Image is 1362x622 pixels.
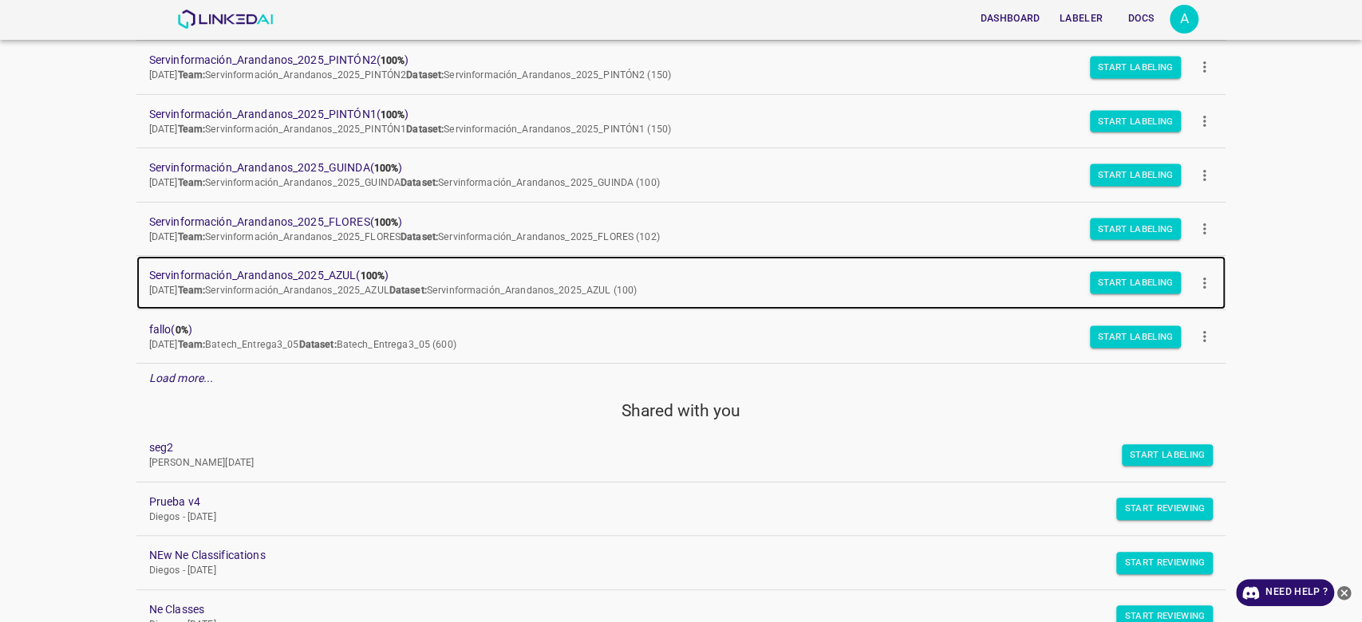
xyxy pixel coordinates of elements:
[149,601,1188,618] a: Ne Classes
[149,124,671,135] span: [DATE] Servinformación_Arandanos_2025_PINTÓN1 Servinformación_Arandanos_2025_PINTÓN1 (150)
[149,106,1188,123] span: Servinformación_Arandanos_2025_PINTÓN1 ( )
[401,231,438,242] b: Dataset:
[149,547,1188,564] a: NEw Ne Classifications
[149,159,1188,176] span: Servinformación_Arandanos_2025_GUINDA ( )
[136,400,1226,422] h5: Shared with you
[177,339,205,350] b: Team:
[1186,49,1222,85] button: more
[149,267,1188,284] span: Servinformación_Arandanos_2025_AZUL ( )
[149,564,1188,578] p: Diegos - [DATE]
[136,148,1226,202] a: Servinformación_Arandanos_2025_GUINDA(100%)[DATE]Team:Servinformación_Arandanos_2025_GUINDADatase...
[406,124,444,135] b: Dataset:
[1186,211,1222,247] button: more
[177,231,205,242] b: Team:
[1090,57,1182,79] button: Start Labeling
[1115,6,1167,32] button: Docs
[1122,444,1214,467] button: Start Labeling
[1186,157,1222,193] button: more
[406,69,444,81] b: Dataset:
[970,2,1049,35] a: Dashboard
[149,52,1188,69] span: Servinformación_Arandanos_2025_PINTÓN2 ( )
[149,439,1188,456] a: seg2
[1116,498,1213,520] button: Start Reviewing
[1170,5,1198,33] div: A
[149,494,1188,510] a: Prueba v4
[177,285,205,296] b: Team:
[1053,6,1109,32] button: Labeler
[1090,110,1182,132] button: Start Labeling
[149,231,660,242] span: [DATE] Servinformación_Arandanos_2025_FLORES Servinformación_Arandanos_2025_FLORES (102)
[1170,5,1198,33] button: Open settings
[149,214,1188,230] span: Servinformación_Arandanos_2025_FLORES ( )
[136,364,1226,393] div: Load more...
[149,69,671,81] span: [DATE] Servinformación_Arandanos_2025_PINTÓN2 Servinformación_Arandanos_2025_PINTÓN2 (150)
[1186,103,1222,139] button: more
[1186,265,1222,301] button: more
[177,124,205,135] b: Team:
[149,321,1188,338] span: fallo ( )
[389,285,427,296] b: Dataset:
[149,372,214,384] em: Load more...
[149,339,456,350] span: [DATE] Batech_Entrega3_05 Batech_Entrega3_05 (600)
[374,163,399,174] b: 100%
[374,217,399,228] b: 100%
[177,10,274,29] img: LinkedAI
[149,456,1188,470] p: [PERSON_NAME][DATE]
[177,177,205,188] b: Team:
[149,285,638,296] span: [DATE] Servinformación_Arandanos_2025_AZUL Servinformación_Arandanos_2025_AZUL (100)
[149,510,1188,525] p: Diegos - [DATE]
[136,256,1226,309] a: Servinformación_Arandanos_2025_AZUL(100%)[DATE]Team:Servinformación_Arandanos_2025_AZULDataset:Se...
[381,55,405,66] b: 100%
[149,177,660,188] span: [DATE] Servinformación_Arandanos_2025_GUINDA Servinformación_Arandanos_2025_GUINDA (100)
[1090,272,1182,294] button: Start Labeling
[1090,218,1182,240] button: Start Labeling
[1186,319,1222,355] button: more
[176,325,188,336] b: 0%
[177,69,205,81] b: Team:
[1236,579,1334,606] a: Need Help ?
[136,41,1226,94] a: Servinformación_Arandanos_2025_PINTÓN2(100%)[DATE]Team:Servinformación_Arandanos_2025_PINTÓN2Data...
[973,6,1046,32] button: Dashboard
[1090,325,1182,348] button: Start Labeling
[136,95,1226,148] a: Servinformación_Arandanos_2025_PINTÓN1(100%)[DATE]Team:Servinformación_Arandanos_2025_PINTÓN1Data...
[1090,164,1182,187] button: Start Labeling
[1112,2,1170,35] a: Docs
[381,109,405,120] b: 100%
[1334,579,1354,606] button: close-help
[360,270,385,281] b: 100%
[1050,2,1112,35] a: Labeler
[401,177,438,188] b: Dataset:
[136,203,1226,256] a: Servinformación_Arandanos_2025_FLORES(100%)[DATE]Team:Servinformación_Arandanos_2025_FLORESDatase...
[136,310,1226,364] a: fallo(0%)[DATE]Team:Batech_Entrega3_05Dataset:Batech_Entrega3_05 (600)
[1116,552,1213,574] button: Start Reviewing
[299,339,337,350] b: Dataset:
